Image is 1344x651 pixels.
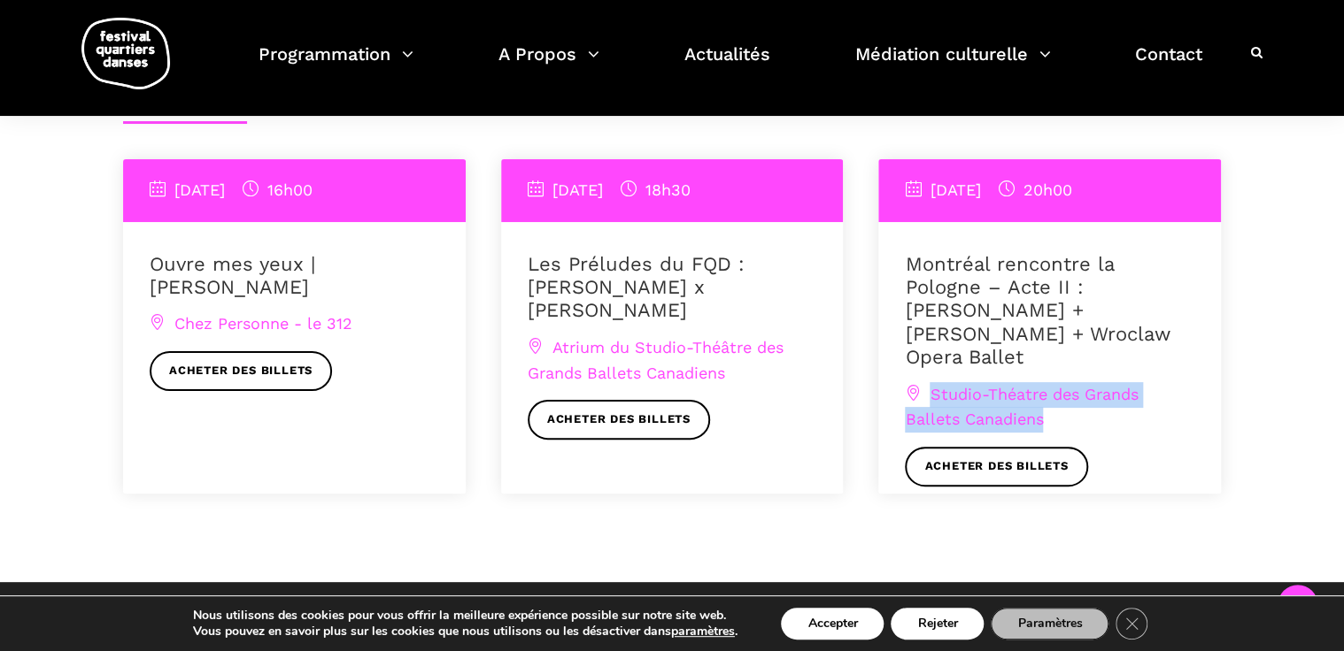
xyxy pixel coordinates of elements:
[193,608,738,624] p: Nous utilisons des cookies pour vous offrir la meilleure expérience possible sur notre site web.
[781,608,884,640] button: Accepter
[1116,608,1147,640] button: Close GDPR Cookie Banner
[150,180,225,199] span: [DATE]
[259,39,413,91] a: Programmation
[193,624,738,640] p: Vous pouvez en savoir plus sur les cookies que nous utilisons ou les désactiver dans .
[991,608,1108,640] button: Paramètres
[498,39,599,91] a: A Propos
[905,447,1087,486] a: Acheter des billets
[528,253,745,322] a: Les Préludes du FQD : [PERSON_NAME] x [PERSON_NAME]
[998,180,1071,199] span: 20h00
[671,624,735,640] button: paramètres
[150,314,352,333] span: Chez Personne - le 312
[81,18,170,89] img: logo-fqd-med
[528,400,710,440] a: Acheter des billets
[528,180,603,199] span: [DATE]
[243,180,313,199] span: 16h00
[1135,39,1202,91] a: Contact
[905,180,980,199] span: [DATE]
[528,338,784,382] span: Atrium du Studio-Théâtre des Grands Ballets Canadiens
[684,39,770,91] a: Actualités
[891,608,984,640] button: Rejeter
[621,180,691,199] span: 18h30
[905,253,1170,369] a: Montréal rencontre la Pologne – Acte II : [PERSON_NAME] + [PERSON_NAME] + Wroclaw Opera Ballet
[150,253,315,298] a: Ouvre mes yeux | [PERSON_NAME]
[150,351,332,391] a: Acheter des billets
[905,385,1138,429] span: Studio-Théatre des Grands Ballets Canadiens
[854,39,1050,91] a: Médiation culturelle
